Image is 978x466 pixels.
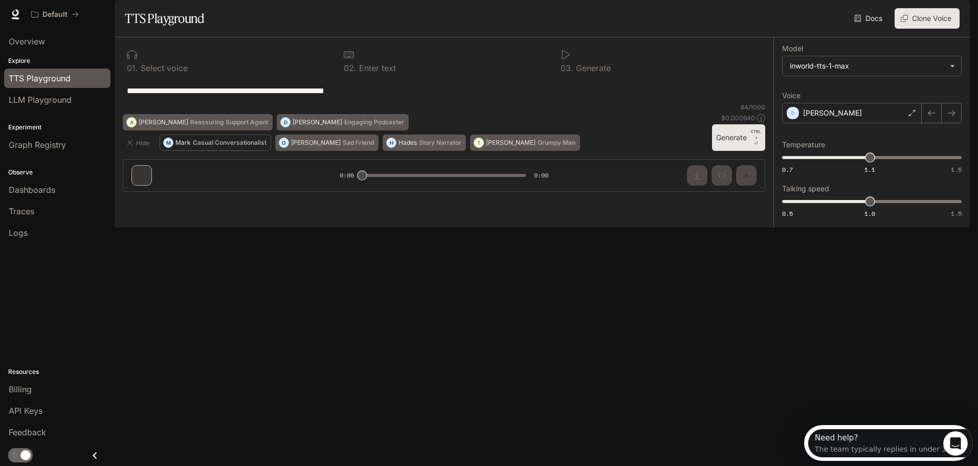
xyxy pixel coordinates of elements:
div: Need help? [11,9,147,17]
span: 1.1 [864,165,875,174]
p: Talking speed [782,185,829,192]
p: 0 3 . [561,64,573,72]
button: All workspaces [27,4,83,25]
span: 1.5 [951,165,962,174]
iframe: Intercom live chat [943,431,968,456]
p: 0 2 . [344,64,357,72]
button: GenerateCTRL +⏎ [712,124,765,151]
div: inworld-tts-1-max [790,61,945,71]
div: H [387,135,396,151]
div: The team typically replies in under 3h [11,17,147,28]
p: 0 1 . [127,64,138,72]
p: $ 0.000640 [721,114,755,122]
p: Model [782,45,803,52]
button: A[PERSON_NAME]Reassuring Support Agent [123,114,273,130]
p: ⏎ [751,128,761,147]
iframe: Intercom live chat discovery launcher [804,425,973,461]
p: Casual Conversationalist [193,140,266,146]
div: D [281,114,290,130]
button: HHadesStory Narrator [383,135,466,151]
button: O[PERSON_NAME]Sad Friend [275,135,379,151]
span: 0.5 [782,209,793,218]
span: 0.7 [782,165,793,174]
p: [PERSON_NAME] [486,140,536,146]
div: T [474,135,483,151]
h1: TTS Playground [125,8,204,29]
p: Enter text [357,64,396,72]
p: Grumpy Man [538,140,575,146]
p: [PERSON_NAME] [291,140,341,146]
button: Clone Voice [895,8,960,29]
div: A [127,114,136,130]
p: Mark [175,140,191,146]
p: Engaging Podcaster [344,119,404,125]
span: 1.5 [951,209,962,218]
button: MMarkCasual Conversationalist [160,135,271,151]
div: inworld-tts-1-max [783,56,961,76]
p: Story Narrator [419,140,461,146]
p: Reassuring Support Agent [190,119,268,125]
p: Default [42,10,68,19]
p: Generate [573,64,611,72]
p: Voice [782,92,801,99]
button: D[PERSON_NAME]Engaging Podcaster [277,114,409,130]
button: Hide [123,135,155,151]
p: Sad Friend [343,140,374,146]
p: [PERSON_NAME] [139,119,188,125]
p: [PERSON_NAME] [803,108,862,118]
p: Hades [398,140,417,146]
span: 1.0 [864,209,875,218]
div: O [279,135,288,151]
a: Docs [852,8,886,29]
p: Temperature [782,141,825,148]
p: CTRL + [751,128,761,141]
div: M [164,135,173,151]
button: T[PERSON_NAME]Grumpy Man [470,135,580,151]
p: Select voice [138,64,188,72]
p: 64 / 1000 [741,103,765,112]
div: Open Intercom Messenger [4,4,177,32]
p: [PERSON_NAME] [293,119,342,125]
